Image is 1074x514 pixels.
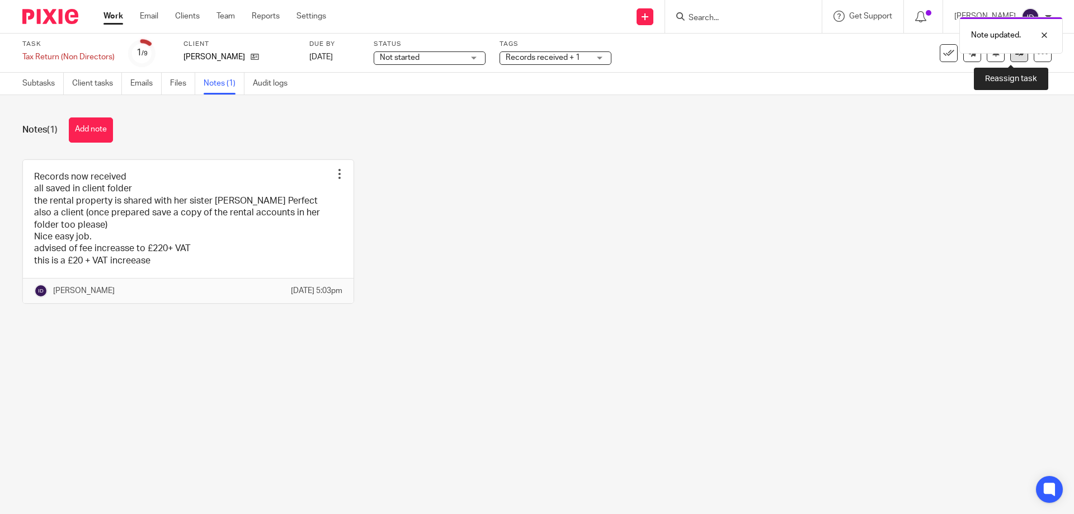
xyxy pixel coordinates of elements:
[22,9,78,24] img: Pixie
[69,117,113,143] button: Add note
[34,284,48,298] img: svg%3E
[506,54,580,62] span: Records received + 1
[374,40,486,49] label: Status
[22,73,64,95] a: Subtasks
[500,40,611,49] label: Tags
[22,124,58,136] h1: Notes
[72,73,122,95] a: Client tasks
[22,40,115,49] label: Task
[253,73,296,95] a: Audit logs
[142,50,148,56] small: /9
[22,51,115,63] div: Tax Return (Non Directors)
[53,285,115,296] p: [PERSON_NAME]
[175,11,200,22] a: Clients
[252,11,280,22] a: Reports
[216,11,235,22] a: Team
[183,51,245,63] p: [PERSON_NAME]
[309,40,360,49] label: Due by
[140,11,158,22] a: Email
[170,73,195,95] a: Files
[130,73,162,95] a: Emails
[296,11,326,22] a: Settings
[103,11,123,22] a: Work
[380,54,420,62] span: Not started
[136,46,148,59] div: 1
[971,30,1021,41] p: Note updated.
[291,285,342,296] p: [DATE] 5:03pm
[204,73,244,95] a: Notes (1)
[309,53,333,61] span: [DATE]
[183,40,295,49] label: Client
[1021,8,1039,26] img: svg%3E
[47,125,58,134] span: (1)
